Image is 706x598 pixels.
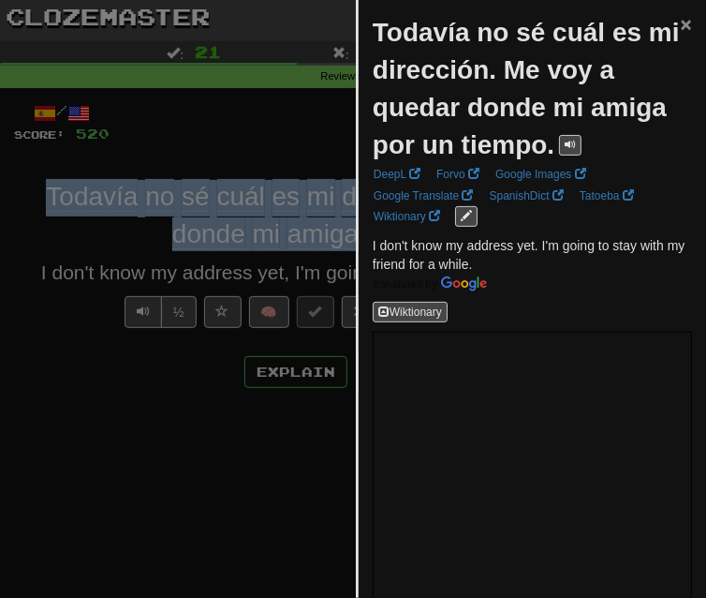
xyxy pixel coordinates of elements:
a: Wiktionary [368,206,446,227]
span: I don't know my address yet. I'm going to stay with my friend for a while. [373,238,685,272]
button: edit links [455,206,478,227]
strong: Todavía no sé cuál es mi dirección. Me voy a quedar donde mi amiga por un tiempo. [373,18,680,159]
span: × [681,13,692,35]
a: DeepL [368,164,426,185]
img: Color short [373,277,487,292]
a: Google Images [490,164,592,185]
a: SpanishDict [484,186,569,206]
a: Forvo [431,164,485,185]
a: Tatoeba [574,186,640,206]
button: Wiktionary [373,302,448,322]
a: Google Translate [368,186,479,206]
button: Close [681,14,692,34]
